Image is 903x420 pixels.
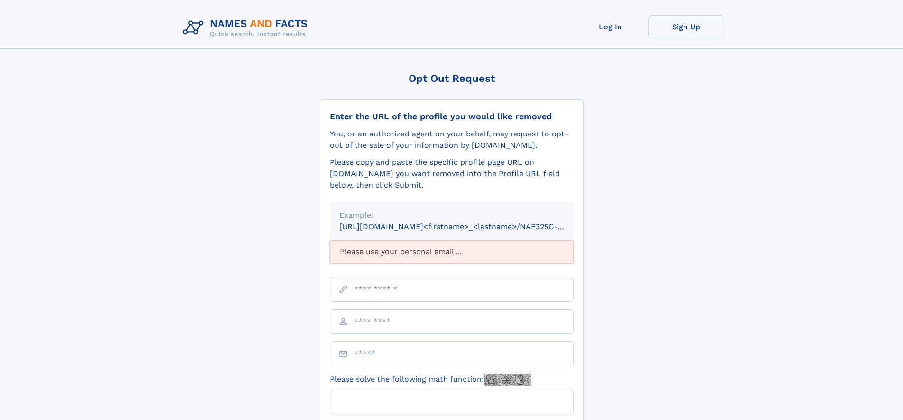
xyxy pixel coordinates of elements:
img: Logo Names and Facts [179,15,316,41]
div: Enter the URL of the profile you would like removed [330,111,574,122]
label: Please solve the following math function: [330,374,531,386]
div: Opt Out Request [320,72,584,84]
div: Example: [339,210,564,221]
div: Please copy and paste the specific profile page URL on [DOMAIN_NAME] you want removed into the Pr... [330,157,574,191]
div: You, or an authorized agent on your behalf, may request to opt-out of the sale of your informatio... [330,128,574,151]
a: Log In [573,15,648,38]
small: [URL][DOMAIN_NAME]<firstname>_<lastname>/NAF325G-xxxxxxxx [339,222,592,231]
div: Please use your personal email ... [330,240,574,264]
a: Sign Up [648,15,724,38]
